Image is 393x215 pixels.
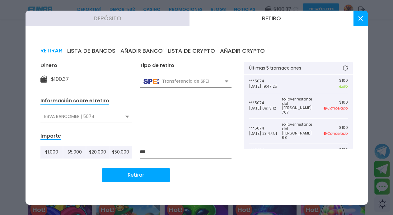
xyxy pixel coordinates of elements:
p: [DATE] 23:47:51 [249,131,282,136]
div: Tipo de retiro [140,62,174,69]
button: LISTA DE CRYPTO [168,47,215,54]
button: Retiro [189,11,353,26]
p: [DATE] 19:47:25 [249,84,298,89]
p: rollover restante del [PERSON_NAME] 707 [282,97,315,115]
div: Información sobre el retiro [40,97,109,105]
p: $ 100 [339,78,348,83]
p: $ 100 [324,125,348,130]
p: Cancelado [324,105,348,111]
p: éxito [339,84,348,89]
button: $5,000 [63,146,86,159]
button: AÑADIR CRYPTO [220,47,265,54]
button: AÑADIR BANCO [120,47,163,54]
div: $ 100.37 [51,76,69,83]
button: LISTA DE BANCOS [67,47,115,54]
p: Cancelado [324,131,348,136]
button: Depósito [26,11,189,26]
button: RETIRAR [40,47,62,54]
img: Transferencia de SPEI [143,79,159,84]
div: Dinero [40,62,57,69]
button: Retirar [102,168,170,182]
p: Últimas 5 transacciones [249,66,301,70]
p: [DATE] 08:13:12 [249,106,282,110]
p: $ 100 [339,148,348,152]
p: $ 100 [324,100,348,105]
div: Importe [40,133,61,140]
button: $50,000 [109,146,132,159]
button: $1,000 [40,146,63,159]
div: BBVA BANCOMER | 5074 [40,111,132,123]
p: rollover restante del [PERSON_NAME] 68 [282,122,315,140]
button: $20,000 [86,146,109,159]
div: Transferencia de SPEI [140,76,232,87]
